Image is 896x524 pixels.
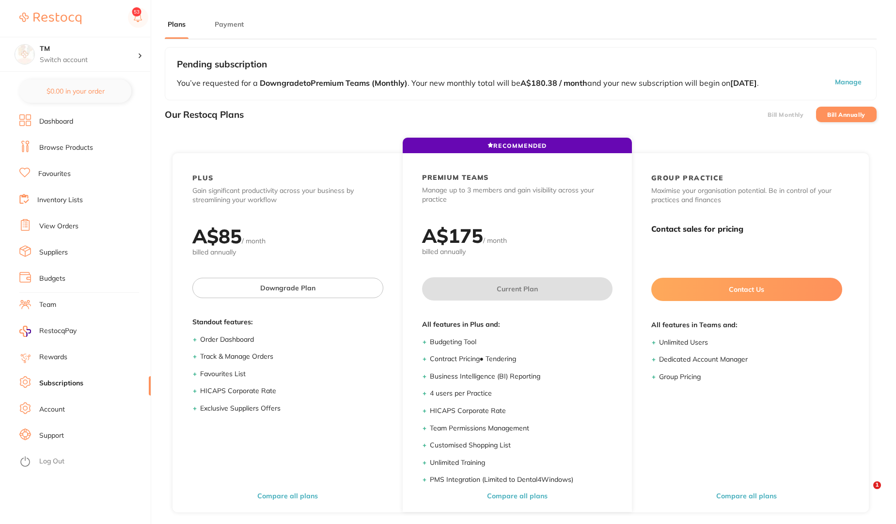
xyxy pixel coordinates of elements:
[422,223,483,248] h2: A$ 175
[827,111,865,118] label: Bill Annually
[192,318,383,327] span: Standout features:
[192,248,383,257] span: billed annually
[192,224,242,248] h2: A$ 85
[430,337,613,347] li: Budgeting Tool
[520,78,587,88] b: A$180.38 / month
[39,248,68,257] a: Suppliers
[730,78,757,88] b: [DATE]
[39,222,79,231] a: View Orders
[39,431,64,441] a: Support
[258,78,408,88] b: Downgrade to Premium Teams (Monthly)
[200,386,383,396] li: HICAPS Corporate Rate
[19,13,81,24] img: Restocq Logo
[40,55,138,65] p: Switch account
[242,237,266,245] span: / month
[651,186,842,205] p: Maximise your organisation potential. Be in control of your practices and finances
[768,111,803,118] label: Bill Monthly
[39,405,65,414] a: Account
[200,352,383,362] li: Track & Manage Orders
[483,236,507,245] span: / month
[40,44,138,54] h4: TM
[200,404,383,413] li: Exclusive Suppliers Offers
[659,355,842,365] li: Dedicated Account Manager
[430,354,613,364] li: Contract Pricing ● Tendering
[659,338,842,348] li: Unlimited Users
[487,142,547,149] span: RECOMMENDED
[19,326,77,337] a: RestocqPay
[192,174,214,182] h2: PLUS
[192,278,383,298] button: Downgrade Plan
[39,274,65,284] a: Budgets
[39,326,77,336] span: RestocqPay
[422,320,613,330] span: All features in Plus and:
[39,379,83,388] a: Subscriptions
[212,20,247,29] button: Payment
[777,78,865,88] button: Manage
[177,59,865,70] h3: Pending subscription
[192,186,383,205] p: Gain significant productivity across your business by streamlining your workflow
[254,492,321,500] button: Compare all plans
[200,369,383,379] li: Favourites List
[38,169,71,179] a: Favourites
[430,458,613,468] li: Unlimited Training
[430,406,613,416] li: HICAPS Corporate Rate
[873,481,881,489] span: 1
[422,186,613,205] p: Manage up to 3 members and gain visibility across your practice
[430,475,613,485] li: PMS Integration (Limited to Dental4Windows)
[713,492,780,500] button: Compare all plans
[651,278,842,301] button: Contact Us
[165,110,244,120] h3: Our Restocq Plans
[39,117,73,127] a: Dashboard
[430,441,613,450] li: Customised Shopping List
[422,173,489,182] h2: PREMIUM TEAMS
[430,389,613,398] li: 4 users per Practice
[19,326,31,337] img: RestocqPay
[200,335,383,345] li: Order Dashboard
[39,300,56,310] a: Team
[659,372,842,382] li: Group Pricing
[651,224,842,234] h3: Contact sales for pricing
[484,492,550,500] button: Compare all plans
[422,247,613,257] span: billed annually
[39,457,64,466] a: Log Out
[853,481,877,505] iframe: Intercom live chat
[430,424,613,433] li: Team Permissions Management
[19,7,81,30] a: Restocq Logo
[422,277,613,301] button: Current Plan
[37,195,83,205] a: Inventory Lists
[651,320,842,330] span: All features in Teams and:
[19,454,148,470] button: Log Out
[430,372,613,381] li: Business Intelligence (BI) Reporting
[165,20,189,29] button: Plans
[177,78,777,88] p: You’ve requested for a . Your new monthly total will be and your new subscription will begin on .
[19,79,131,103] button: $0.00 in your order
[651,174,723,182] h2: GROUP PRACTICE
[15,45,34,64] img: TM
[39,143,93,153] a: Browse Products
[39,352,67,362] a: Rewards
